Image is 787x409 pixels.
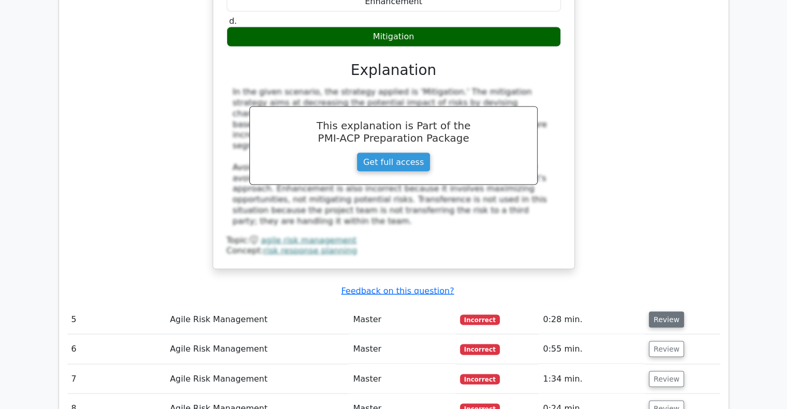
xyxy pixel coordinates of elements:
[649,371,684,387] button: Review
[229,16,237,26] span: d.
[227,246,561,256] div: Concept:
[649,312,684,328] button: Review
[227,27,561,47] div: Mitigation
[539,305,645,335] td: 0:28 min.
[539,365,645,394] td: 1:34 min.
[67,305,166,335] td: 5
[67,335,166,364] td: 6
[649,341,684,357] button: Review
[349,305,455,335] td: Master
[166,335,349,364] td: Agile Risk Management
[166,305,349,335] td: Agile Risk Management
[349,365,455,394] td: Master
[227,235,561,246] div: Topic:
[539,335,645,364] td: 0:55 min.
[233,62,555,79] h3: Explanation
[261,235,357,245] a: agile risk management
[460,315,500,325] span: Incorrect
[349,335,455,364] td: Master
[67,365,166,394] td: 7
[166,365,349,394] td: Agile Risk Management
[357,153,430,172] a: Get full access
[460,374,500,385] span: Incorrect
[460,344,500,355] span: Incorrect
[263,246,357,255] a: risk response planning
[233,87,555,226] div: In the given scenario, the strategy applied is 'Mitigation.' The mitigation strategy aims at decr...
[341,286,454,296] a: Feedback on this question?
